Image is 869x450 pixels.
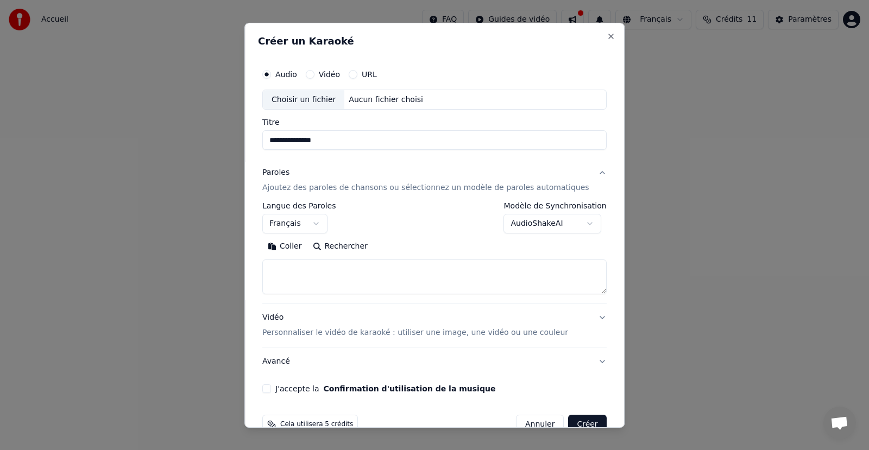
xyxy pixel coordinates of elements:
[263,90,344,109] div: Choisir un fichier
[262,312,568,338] div: Vidéo
[262,327,568,338] p: Personnaliser le vidéo de karaoké : utiliser une image, une vidéo ou une couleur
[275,70,297,78] label: Audio
[516,415,564,434] button: Annuler
[262,182,589,193] p: Ajoutez des paroles de chansons ou sélectionnez un modèle de paroles automatiques
[307,238,373,255] button: Rechercher
[362,70,377,78] label: URL
[345,94,428,105] div: Aucun fichier choisi
[262,159,607,202] button: ParolesAjoutez des paroles de chansons ou sélectionnez un modèle de paroles automatiques
[504,202,607,210] label: Modèle de Synchronisation
[324,385,496,392] button: J'accepte la
[262,347,607,376] button: Avancé
[262,202,336,210] label: Langue des Paroles
[569,415,607,434] button: Créer
[262,118,607,126] label: Titre
[275,385,495,392] label: J'accepte la
[262,167,289,178] div: Paroles
[262,238,307,255] button: Coller
[280,420,353,429] span: Cela utilisera 5 crédits
[319,70,340,78] label: Vidéo
[262,202,607,303] div: ParolesAjoutez des paroles de chansons ou sélectionnez un modèle de paroles automatiques
[262,303,607,347] button: VidéoPersonnaliser le vidéo de karaoké : utiliser une image, une vidéo ou une couleur
[258,36,611,46] h2: Créer un Karaoké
